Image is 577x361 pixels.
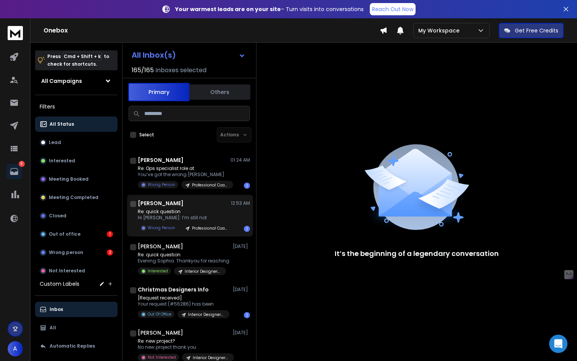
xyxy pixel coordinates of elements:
p: Wrong Person [148,182,175,188]
button: Wrong person2 [35,245,118,260]
p: Lead [49,139,61,146]
p: Not Interested [148,355,176,360]
h1: All Campaigns [41,77,82,85]
button: All Campaigns [35,73,118,89]
p: [DATE] [233,330,250,336]
p: Wrong Person [148,225,175,231]
p: Evening Sophia. Thankyou for reaching [138,258,229,264]
p: Out of office [49,231,81,237]
button: Meeting Completed [35,190,118,205]
button: All [35,320,118,335]
p: Press to check for shortcuts. [47,53,109,68]
p: Re: Ops specialist role at [138,165,229,172]
p: Interested [49,158,75,164]
label: Select [139,132,154,138]
button: All Inbox(s) [126,47,251,63]
button: Interested [35,153,118,168]
button: All Status [35,117,118,132]
p: – Turn visits into conversations [175,5,364,13]
button: Inbox [35,302,118,317]
img: logo [8,26,23,40]
div: 1 [244,183,250,189]
button: Automatic Replies [35,338,118,354]
p: Re: quick question [138,209,229,215]
p: Interior Designers - GMAP [188,312,225,317]
strong: Your warmest leads are on your site [175,5,281,13]
p: 3 [19,161,25,167]
p: All [50,325,56,331]
p: My Workspace [418,27,463,34]
button: Others [189,84,250,100]
button: Primary [128,83,189,101]
p: Interested [148,268,168,274]
h1: Christmas Designers Info [138,286,209,293]
h1: [PERSON_NAME] [138,156,184,164]
div: Open Intercom Messenger [549,335,567,353]
p: Meeting Booked [49,176,89,182]
span: 165 / 165 [132,66,154,75]
p: Professional Coaches [192,182,229,188]
p: [Request received] [138,295,229,301]
p: Professional Coaches [192,225,229,231]
button: A [8,341,23,356]
p: [DATE] [233,287,250,293]
h1: [PERSON_NAME] [138,243,183,250]
p: 01:24 AM [230,157,250,163]
p: Interior Designers - GMAP [193,355,229,361]
h3: Inboxes selected [155,66,206,75]
h3: Filters [35,101,118,112]
p: Meeting Completed [49,194,98,201]
button: Meeting Booked [35,172,118,187]
p: Inbox [50,306,63,312]
div: 2 [107,249,113,256]
div: 1 [244,312,250,318]
p: No new project thank you [138,344,229,350]
p: 12:53 AM [231,200,250,206]
button: Closed [35,208,118,223]
button: Get Free Credits [499,23,564,38]
p: Wrong person [49,249,83,256]
p: Closed [49,213,66,219]
a: Reach Out Now [370,3,416,15]
p: Get Free Credits [515,27,558,34]
p: It’s the beginning of a legendary conversation [335,248,499,259]
p: Re: new project? [138,338,229,344]
span: Cmd + Shift + k [63,52,102,61]
a: 3 [6,164,22,179]
h1: Onebox [44,26,380,35]
p: Hi [PERSON_NAME]: I’m still not [138,215,229,221]
h1: All Inbox(s) [132,51,176,59]
p: Reach Out Now [372,5,413,13]
h1: [PERSON_NAME] [138,199,184,207]
p: [DATE] [233,243,250,249]
p: Not Interested [49,268,85,274]
p: You’ve got the wrong [PERSON_NAME] [138,172,229,178]
p: Your request (#56286) has been [138,301,229,307]
p: Automatic Replies [50,343,95,349]
div: 1 [244,226,250,232]
p: Out Of Office [148,311,171,317]
button: Lead [35,135,118,150]
button: Not Interested [35,263,118,278]
button: Out of office1 [35,227,118,242]
h1: [PERSON_NAME] [138,329,183,337]
div: 1 [107,231,113,237]
p: Interior Designers - GMAP [185,269,221,274]
p: All Status [50,121,74,127]
p: Re: quick question [138,252,229,258]
h3: Custom Labels [40,280,79,288]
